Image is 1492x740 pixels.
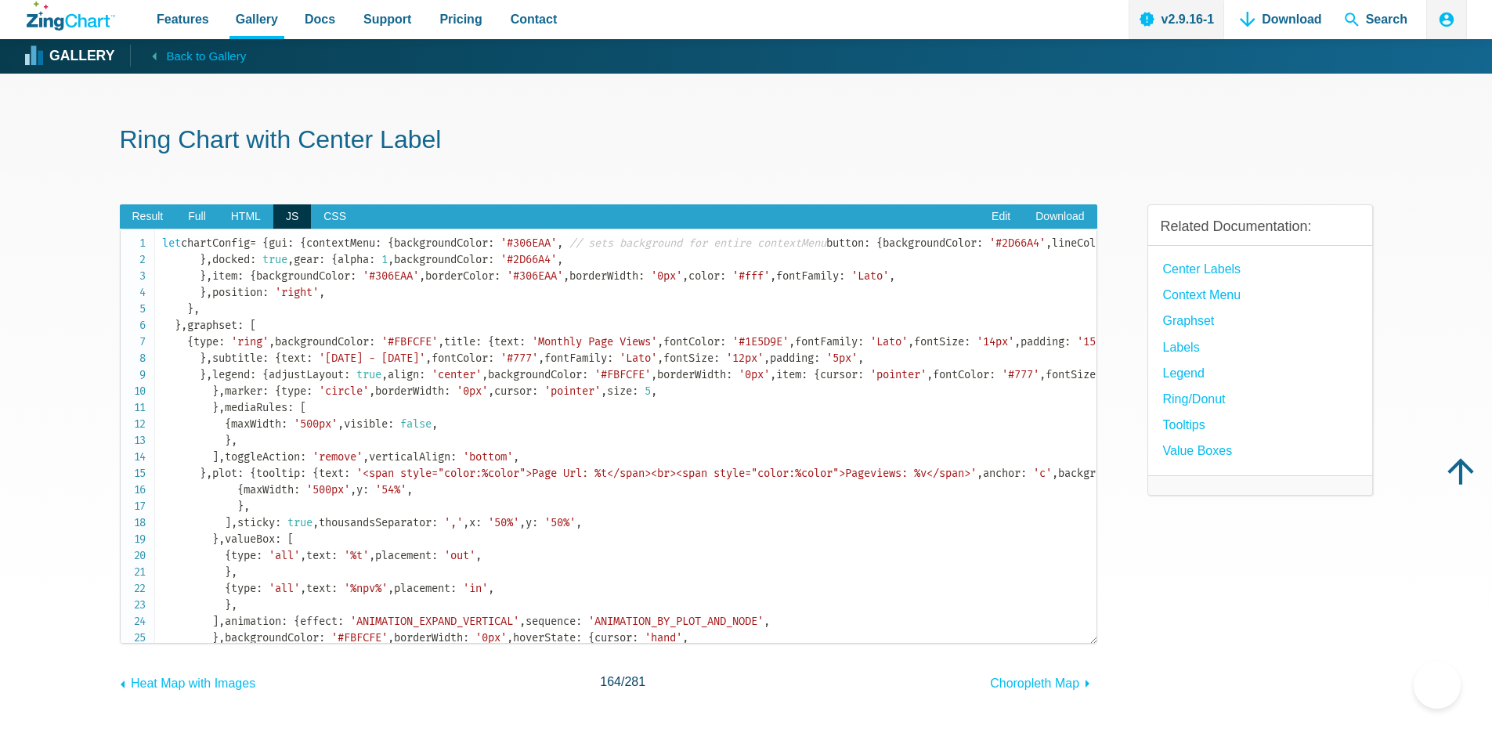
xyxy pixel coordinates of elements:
span: : [338,615,344,628]
span: : [432,516,438,529]
a: Labels [1163,337,1200,358]
span: : [275,516,281,529]
span: } [200,253,206,266]
span: '12px' [726,352,764,365]
span: : [319,253,325,266]
span: : [237,467,244,480]
span: Contact [511,9,558,30]
span: , [764,352,770,365]
span: : [977,236,983,250]
span: 'bottom' [463,450,513,464]
span: } [237,500,244,513]
span: '#FBFCFE' [331,631,388,644]
span: : [369,335,375,348]
span: : [237,269,244,283]
span: true [356,368,381,381]
span: : [475,335,482,348]
span: 281 [624,675,645,688]
span: , [287,253,294,266]
span: : [720,335,726,348]
a: Download [1023,204,1096,229]
span: false [400,417,432,431]
span: { [225,582,231,595]
span: : [363,483,369,496]
span: true [262,253,287,266]
span: 'all' [269,582,300,595]
span: : [632,384,638,398]
span: , [1052,467,1058,480]
span: { [814,368,820,381]
span: , [770,269,776,283]
span: [ [250,319,256,332]
span: : [219,335,225,348]
span: , [432,417,438,431]
span: } [225,434,231,447]
span: , [231,434,237,447]
span: : [275,532,281,546]
span: : [294,483,300,496]
span: , [269,335,275,348]
span: : [306,352,312,365]
span: 'circle' [319,384,369,398]
span: : [419,368,425,381]
span: , [858,352,864,365]
span: '0px' [651,269,682,283]
span: } [200,286,206,299]
span: , [406,483,413,496]
span: : [576,631,582,644]
span: , [206,253,212,266]
span: : [726,368,732,381]
a: Tooltips [1163,414,1205,435]
span: : [488,253,494,266]
span: 'c' [1033,467,1052,480]
span: '#306EAA' [363,269,419,283]
a: Edit [979,204,1023,229]
span: , [206,352,212,365]
span: { [275,352,281,365]
span: : [256,549,262,562]
span: ] [212,615,219,628]
span: } [212,532,219,546]
span: : [814,352,820,365]
span: , [219,615,225,628]
span: , [206,467,212,480]
a: Gallery [27,45,114,68]
span: '15px' [1077,335,1114,348]
span: , [576,516,582,529]
span: 'in' [463,582,488,595]
span: { [225,417,231,431]
span: '#1E5D9E' [732,335,789,348]
iframe: Toggle Customer Support [1414,662,1461,709]
span: Back to Gallery [166,46,246,67]
span: , [601,384,607,398]
span: } [212,384,219,398]
span: } [212,631,219,644]
span: , [219,450,225,464]
span: { [300,236,306,250]
span: Support [363,9,411,30]
a: Back to Gallery [130,45,246,67]
span: { [237,483,244,496]
span: Full [175,204,219,229]
span: '#306EAA' [507,269,563,283]
span: , [369,549,375,562]
span: '#777' [500,352,538,365]
span: '#777' [1002,368,1039,381]
span: } [200,269,206,283]
span: : [350,269,356,283]
span: : [488,236,494,250]
span: } [225,565,231,579]
span: , [300,582,306,595]
span: , [482,368,488,381]
span: , [350,483,356,496]
span: , [388,631,394,644]
span: '#306EAA' [500,236,557,250]
span: { [488,335,494,348]
a: Center Labels [1163,258,1241,280]
span: : [964,335,970,348]
span: , [538,352,544,365]
span: Pricing [439,9,482,30]
span: 164 [600,675,621,688]
a: Value Boxes [1163,440,1233,461]
span: : [632,631,638,644]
